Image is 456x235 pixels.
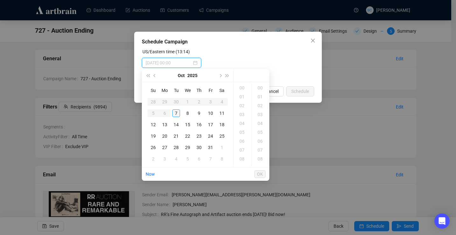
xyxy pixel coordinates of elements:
th: Tu [170,85,182,96]
td: 2025-10-30 [193,142,205,153]
td: 2025-11-04 [170,153,182,165]
button: Choose a month [178,69,185,82]
div: 3 [207,98,214,106]
div: 17 [207,121,214,128]
div: 04 [235,119,250,128]
td: 2025-10-27 [159,142,170,153]
div: 19 [149,132,157,140]
div: 07 [253,146,268,154]
td: 2025-10-26 [148,142,159,153]
td: 2025-10-08 [182,108,193,119]
td: 2025-09-30 [170,96,182,108]
td: 2025-10-14 [170,119,182,130]
th: Mo [159,85,170,96]
td: 2025-10-02 [193,96,205,108]
div: 05 [253,128,268,137]
div: 02 [235,101,250,110]
td: 2025-10-17 [205,119,216,130]
td: 2025-10-03 [205,96,216,108]
div: 04 [253,119,268,128]
button: Schedule [286,86,314,96]
span: close [310,38,315,43]
button: Next month (PageDown) [217,69,224,82]
div: 31 [207,144,214,151]
div: 4 [218,98,226,106]
div: 4 [172,155,180,163]
div: 10 [207,109,214,117]
div: 08 [253,154,268,163]
a: Now [146,172,155,177]
div: 06 [253,137,268,146]
div: 09 [235,163,250,172]
div: 15 [184,121,191,128]
div: 16 [195,121,203,128]
td: 2025-10-11 [216,108,228,119]
div: 05 [235,128,250,137]
div: 25 [218,132,226,140]
div: 21 [172,132,180,140]
div: 13 [161,121,169,128]
td: 2025-11-06 [193,153,205,165]
button: Next year (Control + right) [224,69,231,82]
div: 18 [218,121,226,128]
div: 5 [184,155,191,163]
div: 6 [195,155,203,163]
td: 2025-11-05 [182,153,193,165]
div: 2 [195,98,203,106]
div: 1 [184,98,191,106]
th: Fr [205,85,216,96]
div: Open Intercom Messenger [434,213,450,229]
td: 2025-10-21 [170,130,182,142]
div: 20 [161,132,169,140]
div: 09 [253,163,268,172]
div: 14 [172,121,180,128]
div: 29 [184,144,191,151]
button: Last year (Control + left) [144,69,151,82]
td: 2025-09-29 [159,96,170,108]
td: 2025-10-05 [148,108,159,119]
div: 26 [149,144,157,151]
div: 27 [161,144,169,151]
div: 28 [172,144,180,151]
div: Schedule Campaign [142,38,314,46]
td: 2025-10-19 [148,130,159,142]
td: 2025-10-18 [216,119,228,130]
th: We [182,85,193,96]
div: 01 [253,92,268,101]
td: 2025-11-03 [159,153,170,165]
div: 5 [149,109,157,117]
div: 11 [218,109,226,117]
div: 02 [253,101,268,110]
th: Th [193,85,205,96]
span: Cancel [265,88,279,95]
td: 2025-09-28 [148,96,159,108]
td: 2025-10-10 [205,108,216,119]
button: Choose a year [187,69,197,82]
div: 30 [172,98,180,106]
div: 07 [235,146,250,154]
div: 8 [218,155,226,163]
div: 7 [172,109,180,117]
button: Cancel [260,86,284,96]
td: 2025-10-22 [182,130,193,142]
div: 00 [235,83,250,92]
div: 22 [184,132,191,140]
button: Previous month (PageUp) [151,69,158,82]
td: 2025-10-09 [193,108,205,119]
div: 00 [253,83,268,92]
div: 03 [235,110,250,119]
div: 9 [195,109,203,117]
div: 29 [161,98,169,106]
td: 2025-10-24 [205,130,216,142]
div: 6 [161,109,169,117]
td: 2025-10-28 [170,142,182,153]
div: 28 [149,98,157,106]
button: Close [308,36,318,46]
div: 12 [149,121,157,128]
td: 2025-10-12 [148,119,159,130]
td: 2025-11-02 [148,153,159,165]
div: 1 [218,144,226,151]
td: 2025-11-08 [216,153,228,165]
div: 23 [195,132,203,140]
td: 2025-10-25 [216,130,228,142]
